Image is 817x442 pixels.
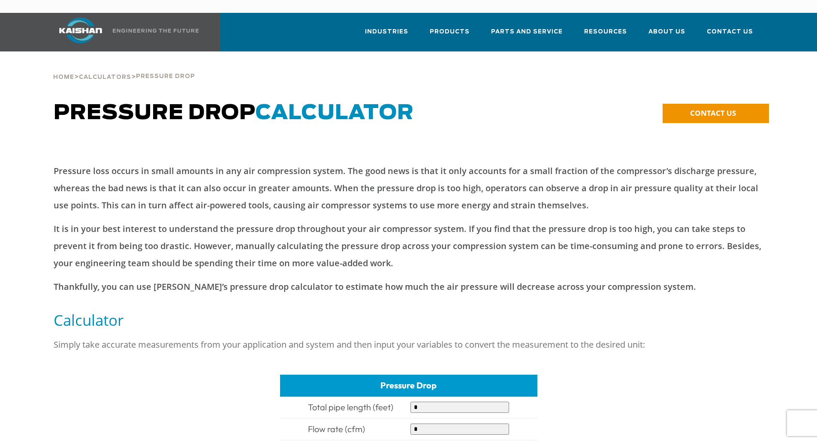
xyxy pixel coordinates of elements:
span: Contact Us [707,27,753,37]
span: CALCULATOR [256,103,414,123]
span: Flow rate (cfm) [308,424,365,434]
a: Resources [584,21,627,50]
a: Kaishan USA [48,13,200,51]
p: It is in your best interest to understand the pressure drop throughout your air compressor system... [54,220,764,272]
div: > > [53,51,195,84]
span: CONTACT US [690,108,736,118]
span: Home [53,75,74,80]
span: About Us [648,27,685,37]
h5: Calculator [54,310,764,330]
p: Simply take accurate measurements from your application and system and then input your variables ... [54,336,764,353]
span: Pressure Drop [380,380,437,391]
p: Thankfully, you can use [PERSON_NAME]’s pressure drop calculator to estimate how much the air pre... [54,278,764,295]
img: kaishan logo [48,18,113,43]
a: Calculators [79,73,131,81]
a: CONTACT US [663,104,769,123]
span: Calculators [79,75,131,80]
span: Total pipe length (feet) [308,402,393,412]
a: About Us [648,21,685,50]
a: Contact Us [707,21,753,50]
span: Parts and Service [491,27,563,37]
span: Products [430,27,470,37]
a: Industries [365,21,408,50]
p: Pressure loss occurs in small amounts in any air compression system. The good news is that it onl... [54,162,764,214]
span: Resources [584,27,627,37]
span: Pressure Drop [136,74,195,79]
a: Products [430,21,470,50]
a: Home [53,73,74,81]
a: Parts and Service [491,21,563,50]
img: Engineering the future [113,29,199,33]
span: Industries [365,27,408,37]
span: Pressure Drop [54,103,414,123]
